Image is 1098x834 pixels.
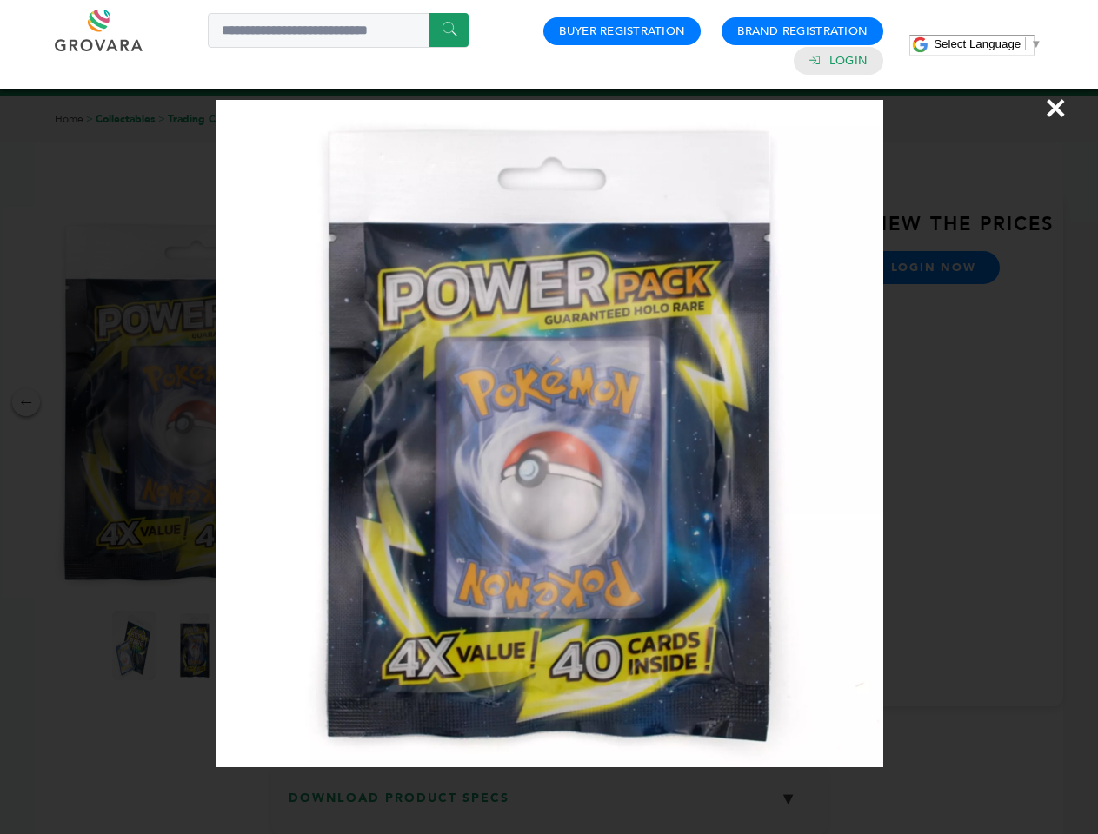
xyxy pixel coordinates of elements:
a: Select Language​ [934,37,1041,50]
a: Buyer Registration [559,23,685,39]
a: Login [829,53,868,69]
span: Select Language [934,37,1021,50]
span: ▼ [1030,37,1041,50]
a: Brand Registration [737,23,868,39]
span: × [1044,83,1068,132]
input: Search a product or brand... [208,13,469,48]
img: Image Preview [216,100,883,767]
